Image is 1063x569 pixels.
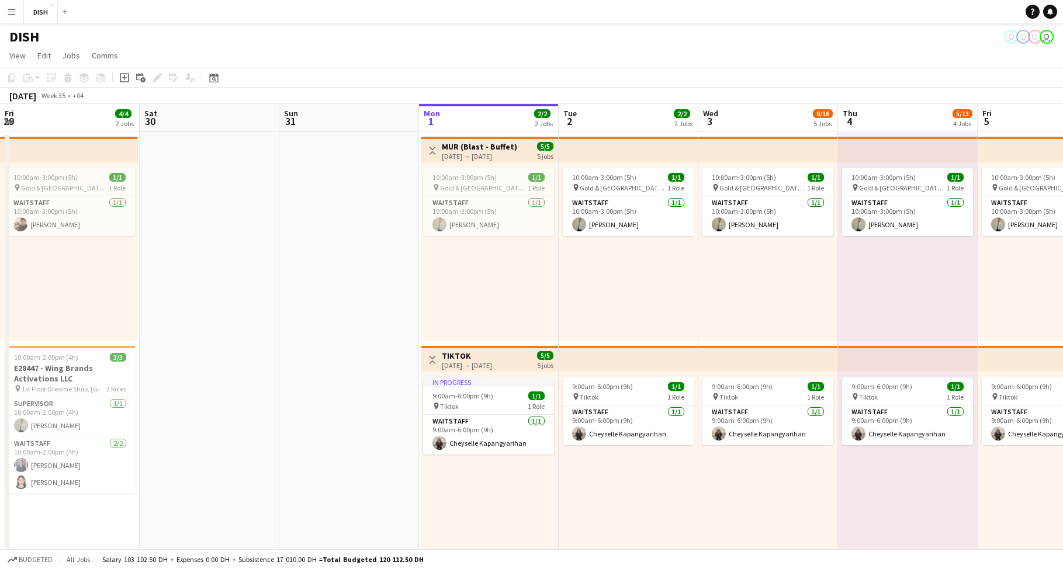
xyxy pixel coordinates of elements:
span: 10:00am-3:00pm (5h) [572,173,636,182]
span: Gold & [GEOGRAPHIC_DATA], [PERSON_NAME] Rd - Al Quoz - Al Quoz Industrial Area 3 - [GEOGRAPHIC_DA... [859,183,947,192]
span: 1/1 [668,382,684,391]
span: 1/1 [109,173,126,182]
app-card-role: Waitstaff1/19:00am-6:00pm (9h)Cheyselle Kapangyarihan [702,405,833,445]
app-card-role: Waitstaff1/19:00am-6:00pm (9h)Cheyselle Kapangyarihan [423,415,554,454]
app-job-card: 9:00am-6:00pm (9h)1/1 Tiktok1 RoleWaitstaff1/19:00am-6:00pm (9h)Cheyselle Kapangyarihan [563,377,694,445]
app-job-card: 10:00am-3:00pm (5h)1/1 Gold & [GEOGRAPHIC_DATA], [PERSON_NAME] Rd - Al Quoz - Al Quoz Industrial ... [4,168,135,236]
a: Edit [33,48,56,63]
app-card-role: Waitstaff1/110:00am-3:00pm (5h)[PERSON_NAME] [423,196,554,236]
span: 1/1 [947,173,964,182]
span: 10:00am-3:00pm (5h) [712,173,776,182]
span: 3/3 [110,353,126,362]
app-job-card: 10:00am-3:00pm (5h)1/1 Gold & [GEOGRAPHIC_DATA], [PERSON_NAME] Rd - Al Quoz - Al Quoz Industrial ... [842,168,973,236]
span: 1/1 [947,382,964,391]
span: Gold & [GEOGRAPHIC_DATA], [PERSON_NAME] Rd - Al Quoz - Al Quoz Industrial Area 3 - [GEOGRAPHIC_DA... [580,183,667,192]
button: DISH [24,1,58,23]
app-card-role: Waitstaff1/110:00am-3:00pm (5h)[PERSON_NAME] [4,196,135,236]
app-job-card: 9:00am-6:00pm (9h)1/1 Tiktok1 RoleWaitstaff1/19:00am-6:00pm (9h)Cheyselle Kapangyarihan [842,377,973,445]
span: 1/1 [668,173,684,182]
app-user-avatar: John Santarin [1040,30,1054,44]
span: Gold & [GEOGRAPHIC_DATA], [PERSON_NAME] Rd - Al Quoz - Al Quoz Industrial Area 3 - [GEOGRAPHIC_DA... [21,183,109,192]
span: Edit [37,50,51,61]
span: Fri [5,108,14,119]
span: 5/5 [537,351,553,360]
span: 9:00am-6:00pm (9h) [991,382,1052,391]
div: 9:00am-6:00pm (9h)1/1 Tiktok1 RoleWaitstaff1/19:00am-6:00pm (9h)Cheyselle Kapangyarihan [702,377,833,445]
span: Tiktok [719,393,738,401]
span: 4 [841,115,857,128]
app-card-role: Waitstaff1/19:00am-6:00pm (9h)Cheyselle Kapangyarihan [563,405,694,445]
app-job-card: In progress9:00am-6:00pm (9h)1/1 Tiktok1 RoleWaitstaff1/19:00am-6:00pm (9h)Cheyselle Kapangyarihan [423,377,554,454]
div: [DATE] → [DATE] [442,152,517,161]
a: Comms [87,48,123,63]
span: 5 [981,115,992,128]
span: 1 Role [807,393,824,401]
span: 1 Role [807,183,824,192]
div: [DATE] [9,90,36,102]
span: 2 [562,115,577,128]
span: 9:00am-6:00pm (9h) [432,391,493,400]
div: [DATE] → [DATE] [442,361,492,370]
div: 10:00am-3:00pm (5h)1/1 Gold & [GEOGRAPHIC_DATA], [PERSON_NAME] Rd - Al Quoz - Al Quoz Industrial ... [702,168,833,236]
app-card-role: Waitstaff1/110:00am-3:00pm (5h)[PERSON_NAME] [563,196,694,236]
span: 1 Role [667,183,684,192]
span: 1st Floor Dreame Shop, [GEOGRAPHIC_DATA] [22,384,106,393]
span: All jobs [64,555,92,564]
a: View [5,48,30,63]
span: Sun [284,108,298,119]
span: Comms [92,50,118,61]
app-job-card: 10:00am-3:00pm (5h)1/1 Gold & [GEOGRAPHIC_DATA], [PERSON_NAME] Rd - Al Quoz - Al Quoz Industrial ... [563,168,694,236]
span: 1 [422,115,440,128]
span: Fri [982,108,992,119]
span: Mon [424,108,440,119]
span: Total Budgeted 120 112.50 DH [323,555,424,564]
div: 5 jobs [537,360,553,370]
app-card-role: Supervisor1/110:00am-2:00pm (4h)[PERSON_NAME] [5,397,136,437]
span: 9:00am-6:00pm (9h) [851,382,912,391]
div: 5 Jobs [813,119,832,128]
span: 10:00am-2:00pm (4h) [14,353,78,362]
div: Salary 103 102.50 DH + Expenses 0.00 DH + Subsistence 17 010.00 DH = [102,555,424,564]
span: 29 [3,115,14,128]
span: Thu [843,108,857,119]
span: Gold & [GEOGRAPHIC_DATA], [PERSON_NAME] Rd - Al Quoz - Al Quoz Industrial Area 3 - [GEOGRAPHIC_DA... [440,183,528,192]
span: 5/5 [537,142,553,151]
span: Sat [144,108,157,119]
span: 31 [282,115,298,128]
span: 1/1 [528,391,545,400]
span: 9/16 [813,109,833,118]
div: 10:00am-3:00pm (5h)1/1 Gold & [GEOGRAPHIC_DATA], [PERSON_NAME] Rd - Al Quoz - Al Quoz Industrial ... [423,168,554,236]
span: 2/2 [534,109,550,118]
span: 1/1 [808,382,824,391]
div: 10:00am-2:00pm (4h)3/3E28447 - Wing Brands Activations LLC 1st Floor Dreame Shop, [GEOGRAPHIC_DAT... [5,346,136,494]
span: 2 Roles [106,384,126,393]
span: Budgeted [19,556,53,564]
div: 4 Jobs [953,119,972,128]
span: 9:00am-6:00pm (9h) [572,382,633,391]
span: 1 Role [109,183,126,192]
span: Jobs [63,50,80,61]
span: 1/1 [808,173,824,182]
span: View [9,50,26,61]
span: Tiktok [440,402,459,411]
div: In progress [423,377,554,387]
span: Tiktok [999,393,1017,401]
span: Week 35 [39,91,68,100]
span: 1 Role [667,393,684,401]
app-card-role: Waitstaff1/110:00am-3:00pm (5h)[PERSON_NAME] [842,196,973,236]
a: Jobs [58,48,85,63]
span: 3 [701,115,718,128]
span: 1 Role [528,402,545,411]
div: 2 Jobs [535,119,553,128]
app-user-avatar: Tracy Secreto [1005,30,1019,44]
span: Gold & [GEOGRAPHIC_DATA], [PERSON_NAME] Rd - Al Quoz - Al Quoz Industrial Area 3 - [GEOGRAPHIC_DA... [719,183,807,192]
span: Tue [563,108,577,119]
span: 30 [143,115,157,128]
span: 1 Role [947,183,964,192]
span: 10:00am-3:00pm (5h) [851,173,916,182]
